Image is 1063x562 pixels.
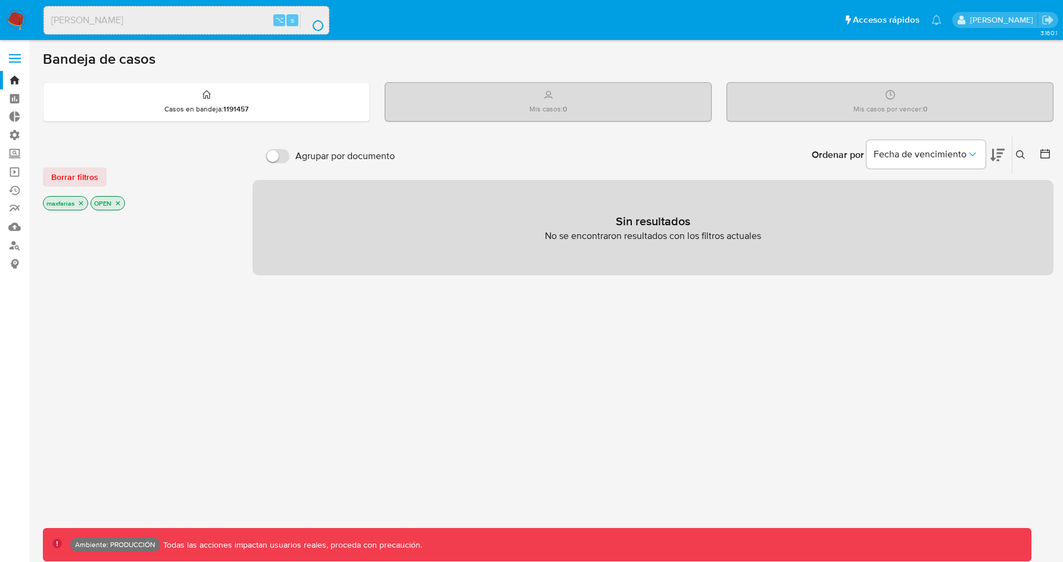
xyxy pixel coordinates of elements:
button: search-icon [300,12,325,29]
span: s [291,14,294,26]
span: ⌥ [275,14,284,26]
input: Buscar usuario o caso... [44,13,329,28]
span: Accesos rápidos [853,14,919,26]
a: Salir [1042,14,1054,26]
p: Ambiente: PRODUCCIÓN [75,542,155,547]
p: maximiliano.farias@mercadolibre.com [970,14,1037,26]
p: Todas las acciones impactan usuarios reales, proceda con precaución. [160,539,422,551]
a: Notificaciones [931,15,942,25]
